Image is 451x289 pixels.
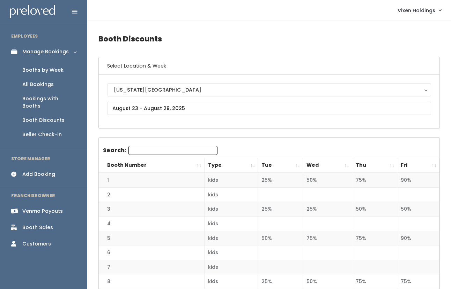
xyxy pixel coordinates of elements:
[204,274,258,289] td: kids
[10,5,55,18] img: preloved logo
[22,48,69,55] div: Manage Bookings
[398,7,435,14] span: Vixen Holdings
[107,83,431,96] button: [US_STATE][GEOGRAPHIC_DATA]
[98,29,440,48] h4: Booth Discounts
[99,202,204,217] td: 3
[22,131,62,138] div: Seller Check-in
[258,202,303,217] td: 25%
[258,158,303,173] th: Tue: activate to sort column ascending
[114,86,424,94] div: [US_STATE][GEOGRAPHIC_DATA]
[204,245,258,260] td: kids
[22,240,51,248] div: Customers
[22,95,76,110] div: Bookings with Booths
[99,274,204,289] td: 8
[22,67,64,74] div: Booths by Week
[391,3,448,18] a: Vixen Holdings
[99,187,204,202] td: 2
[204,158,258,173] th: Type: activate to sort column ascending
[303,231,352,245] td: 75%
[22,117,65,124] div: Booth Discounts
[22,208,63,215] div: Venmo Payouts
[397,173,439,187] td: 90%
[352,173,397,187] td: 75%
[204,187,258,202] td: kids
[303,274,352,289] td: 50%
[397,231,439,245] td: 90%
[204,231,258,245] td: kids
[258,231,303,245] td: 50%
[258,173,303,187] td: 25%
[258,274,303,289] td: 25%
[303,158,352,173] th: Wed: activate to sort column ascending
[99,245,204,260] td: 6
[22,224,53,231] div: Booth Sales
[352,202,397,217] td: 50%
[204,217,258,231] td: kids
[397,158,439,173] th: Fri: activate to sort column ascending
[128,146,217,155] input: Search:
[397,202,439,217] td: 50%
[99,231,204,245] td: 5
[303,202,352,217] td: 25%
[352,274,397,289] td: 75%
[204,173,258,187] td: kids
[204,260,258,274] td: kids
[22,81,54,88] div: All Bookings
[107,102,431,115] input: August 23 - August 29, 2025
[99,173,204,187] td: 1
[303,173,352,187] td: 50%
[352,231,397,245] td: 75%
[99,217,204,231] td: 4
[99,158,204,173] th: Booth Number: activate to sort column descending
[352,158,397,173] th: Thu: activate to sort column ascending
[204,202,258,217] td: kids
[99,260,204,274] td: 7
[397,274,439,289] td: 75%
[103,146,217,155] label: Search:
[99,57,439,75] h6: Select Location & Week
[22,171,55,178] div: Add Booking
